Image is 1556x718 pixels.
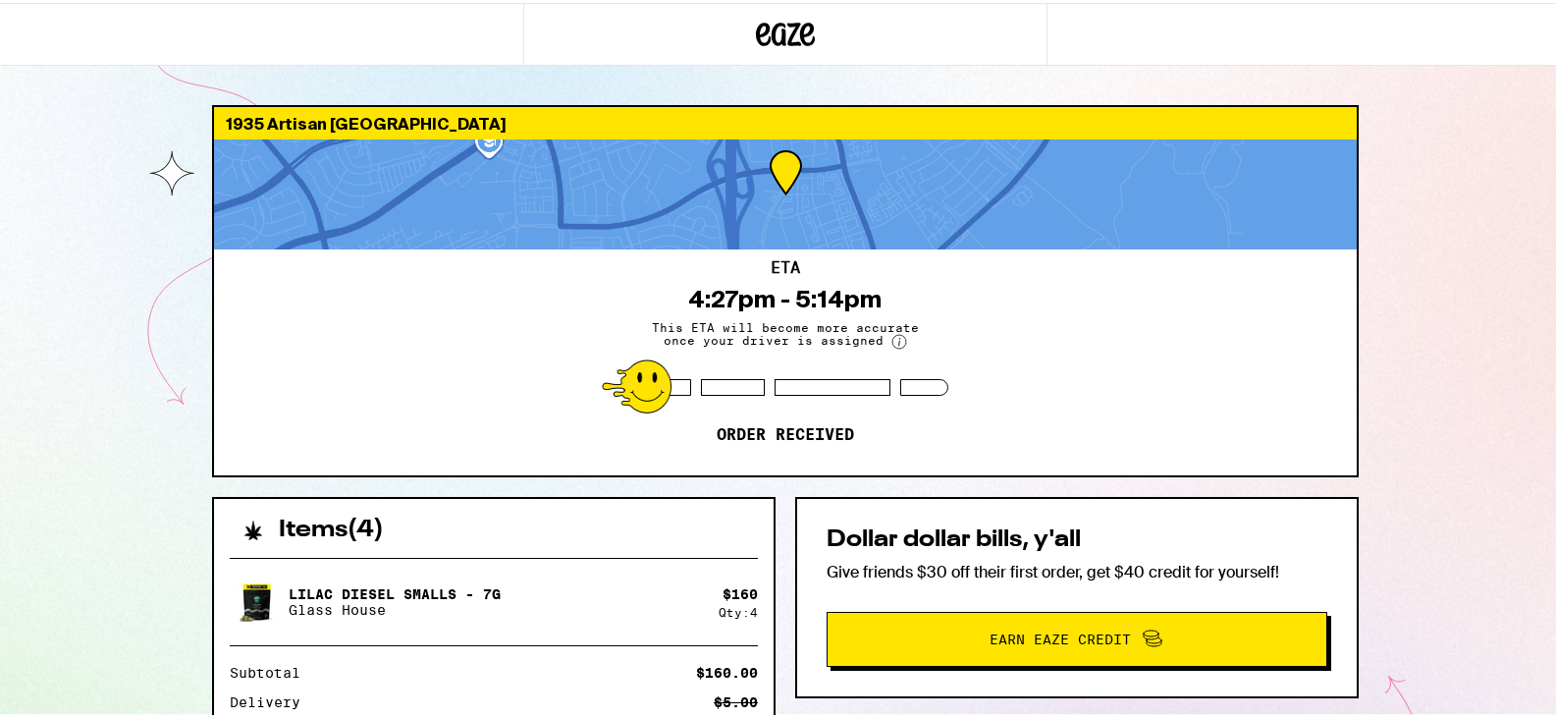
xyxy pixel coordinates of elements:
h2: Items ( 4 ) [279,516,384,539]
button: Earn Eaze Credit [827,609,1327,664]
div: Qty: 4 [719,603,758,616]
img: Lilac Diesel Smalls - 7g [230,572,285,627]
div: $ 160 [723,583,758,599]
p: Lilac Diesel Smalls - 7g [289,583,501,599]
div: Subtotal [230,663,314,677]
span: Earn Eaze Credit [990,630,1131,643]
p: Give friends $30 off their first order, get $40 credit for yourself! [827,559,1327,580]
p: Glass House [289,599,501,615]
div: 1935 Artisan [GEOGRAPHIC_DATA] [214,104,1357,137]
h2: ETA [771,257,800,273]
h2: Dollar dollar bills, y'all [827,525,1327,549]
div: 4:27pm - 5:14pm [689,283,883,310]
div: $5.00 [714,692,758,706]
div: $160.00 [696,663,758,677]
div: Delivery [230,692,314,706]
p: Order received [717,422,854,442]
span: Hi. Need any help? [12,14,141,29]
span: This ETA will become more accurate once your driver is assigned [638,318,933,347]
